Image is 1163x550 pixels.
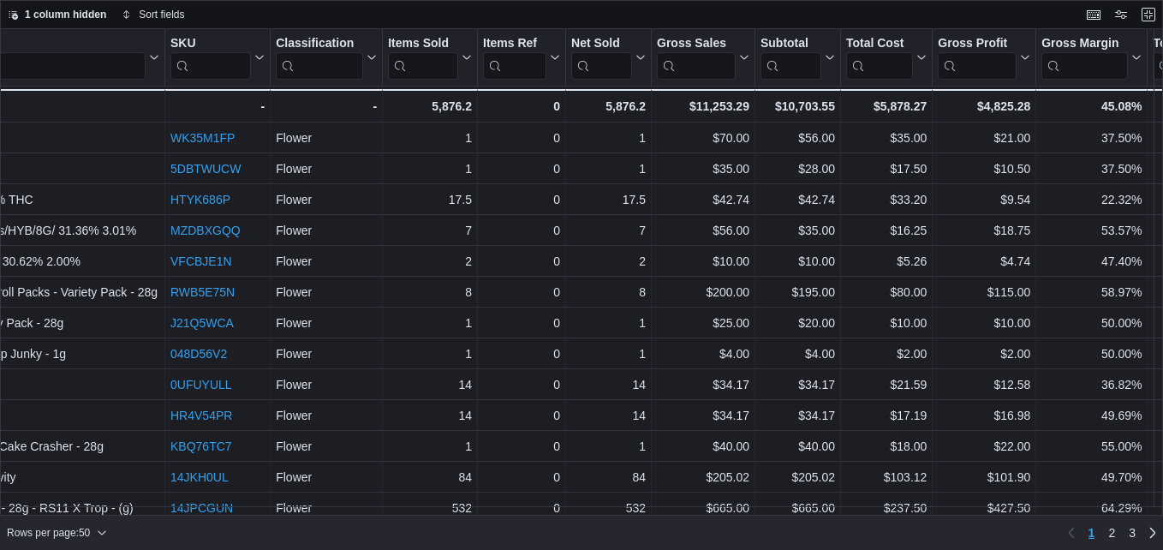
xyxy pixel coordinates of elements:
[1083,4,1104,25] button: Keyboard shortcuts
[846,96,927,117] div: $5,878.27
[1041,96,1142,117] div: 45.08%
[1082,519,1102,547] button: Page 1 of 3
[1138,4,1159,25] button: Exit fullscreen
[657,96,749,117] div: $11,253.29
[1,4,113,25] button: 1 column hidden
[1122,519,1142,547] a: Page 3 of 3
[1088,524,1095,541] span: 1
[1108,524,1115,541] span: 2
[115,4,191,25] button: Sort fields
[170,96,265,117] div: -
[1129,524,1136,541] span: 3
[25,8,106,21] span: 1 column hidden
[1101,519,1122,547] a: Page 2 of 3
[1082,519,1142,547] ul: Pagination for preceding grid
[760,96,835,117] div: $10,703.55
[139,8,184,21] span: Sort fields
[1061,523,1082,543] button: Previous page
[276,96,377,117] div: -
[1142,523,1163,543] a: Next page
[1061,519,1163,547] nav: Pagination for preceding grid
[1111,4,1131,25] button: Display options
[938,96,1030,117] div: $4,825.28
[483,96,560,117] div: 0
[7,526,90,540] span: Rows per page : 50
[388,96,472,117] div: 5,876.2
[571,96,646,117] div: 5,876.2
